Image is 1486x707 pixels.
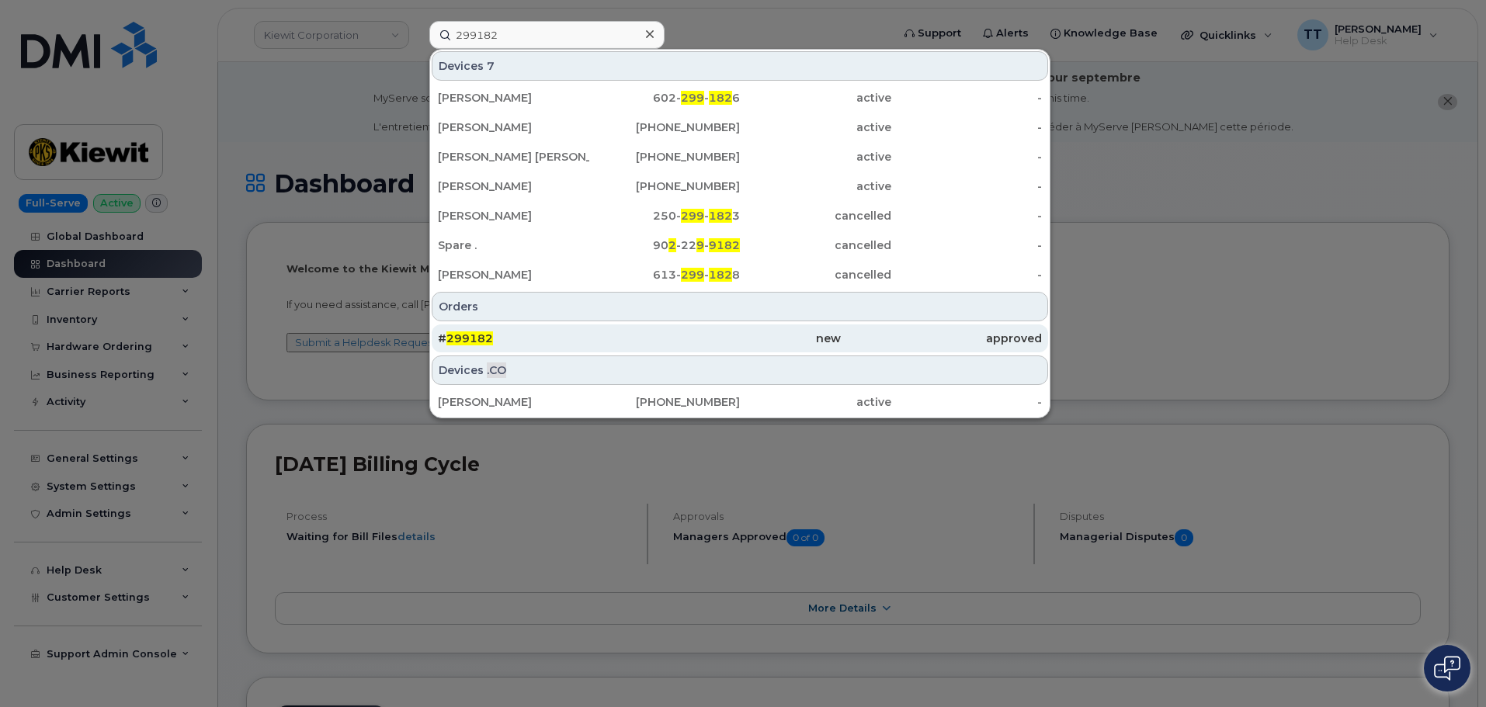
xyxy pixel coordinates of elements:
[432,113,1048,141] a: [PERSON_NAME][PHONE_NUMBER]active-
[589,178,741,194] div: [PHONE_NUMBER]
[432,261,1048,289] a: [PERSON_NAME]613-299-1828cancelled-
[432,172,1048,200] a: [PERSON_NAME][PHONE_NUMBER]active-
[709,268,732,282] span: 182
[432,292,1048,321] div: Orders
[891,90,1043,106] div: -
[668,238,676,252] span: 2
[891,149,1043,165] div: -
[709,91,732,105] span: 182
[432,84,1048,112] a: [PERSON_NAME]602-299-1826active-
[438,208,589,224] div: [PERSON_NAME]
[438,267,589,282] div: [PERSON_NAME]
[438,237,589,253] div: Spare .
[432,143,1048,171] a: [PERSON_NAME] [PERSON_NAME][PHONE_NUMBER]active-
[709,209,732,223] span: 182
[891,267,1043,282] div: -
[891,237,1043,253] div: -
[438,394,589,410] div: [PERSON_NAME]
[681,91,704,105] span: 299
[432,231,1048,259] a: Spare .902-229-9182cancelled-
[589,208,741,224] div: 250- - 3
[891,394,1043,410] div: -
[696,238,704,252] span: 9
[1434,656,1460,681] img: Open chat
[432,388,1048,416] a: [PERSON_NAME][PHONE_NUMBER]active-
[589,237,741,253] div: 90 -22 -
[438,120,589,135] div: [PERSON_NAME]
[589,394,741,410] div: [PHONE_NUMBER]
[740,394,891,410] div: active
[740,208,891,224] div: cancelled
[438,178,589,194] div: [PERSON_NAME]
[740,149,891,165] div: active
[740,90,891,106] div: active
[438,149,589,165] div: [PERSON_NAME] [PERSON_NAME]
[681,268,704,282] span: 299
[589,120,741,135] div: [PHONE_NUMBER]
[432,324,1048,352] a: #299182newapproved
[487,58,495,74] span: 7
[432,355,1048,385] div: Devices
[740,237,891,253] div: cancelled
[740,267,891,282] div: cancelled
[891,178,1043,194] div: -
[438,90,589,106] div: [PERSON_NAME]
[639,331,840,346] div: new
[589,90,741,106] div: 602- - 6
[740,178,891,194] div: active
[438,331,639,346] div: #
[740,120,891,135] div: active
[432,202,1048,230] a: [PERSON_NAME]250-299-1823cancelled-
[432,51,1048,81] div: Devices
[841,331,1042,346] div: approved
[589,149,741,165] div: [PHONE_NUMBER]
[709,238,740,252] span: 9182
[681,209,704,223] span: 299
[891,208,1043,224] div: -
[446,331,493,345] span: 299182
[589,267,741,282] div: 613- - 8
[487,362,506,378] span: .CO
[891,120,1043,135] div: -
